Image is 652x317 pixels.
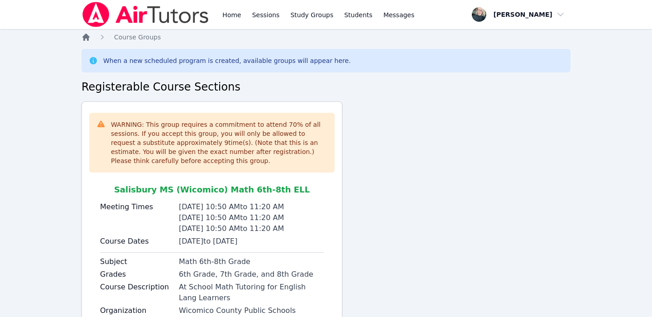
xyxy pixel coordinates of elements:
div: [DATE] 10:50 AM to 11:20 AM [179,202,324,212]
img: Air Tutors [81,2,210,27]
div: [DATE] 10:50 AM to 11:20 AM [179,212,324,223]
div: WARNING: This group requires a commitment to attend 70 % of all sessions. If you accept this grou... [111,120,327,165]
div: 6th Grade, 7th Grade, and 8th Grade [179,269,324,280]
label: Subject [100,256,173,267]
div: When a new scheduled program is created, available groups will appear here. [103,56,351,65]
label: Course Dates [100,236,173,247]
span: Salisbury MS (Wicomico) Math 6th-8th ELL [114,185,310,194]
label: Course Description [100,282,173,293]
span: Course Groups [114,34,161,41]
span: Messages [384,10,415,19]
label: Meeting Times [100,202,173,212]
a: Course Groups [114,33,161,42]
nav: Breadcrumb [81,33,570,42]
div: At School Math Tutoring for English Lang Learners [179,282,324,303]
div: [DATE] 10:50 AM to 11:20 AM [179,223,324,234]
div: Wicomico County Public Schools [179,305,324,316]
h2: Registerable Course Sections [81,80,570,94]
label: Organization [100,305,173,316]
div: [DATE] to [DATE] [179,236,324,247]
div: Math 6th-8th Grade [179,256,324,267]
label: Grades [100,269,173,280]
